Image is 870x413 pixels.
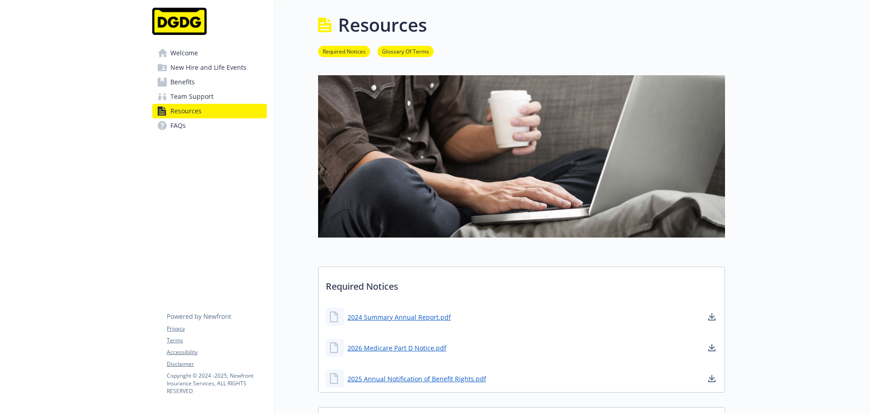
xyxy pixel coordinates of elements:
a: 2025 Annual Notification of Benefit Rights.pdf [348,374,486,384]
a: Team Support [152,89,267,104]
a: New Hire and Life Events [152,60,267,75]
span: Resources [170,104,202,118]
a: download document [706,342,717,353]
p: Copyright © 2024 - 2025 , Newfront Insurance Services, ALL RIGHTS RESERVED [167,372,266,395]
a: Welcome [152,46,267,60]
span: New Hire and Life Events [170,60,246,75]
a: 2024 Summary Annual Report.pdf [348,312,451,322]
a: Required Notices [318,47,370,55]
a: download document [706,311,717,322]
a: FAQs [152,118,267,133]
span: Benefits [170,75,195,89]
span: Team Support [170,89,213,104]
a: Accessibility [167,348,266,356]
img: resources page banner [318,75,725,238]
a: Terms [167,336,266,345]
span: FAQs [170,118,186,133]
a: download document [706,373,717,384]
span: Welcome [170,46,198,60]
a: Resources [152,104,267,118]
a: Benefits [152,75,267,89]
h1: Resources [338,11,427,39]
a: Privacy [167,325,266,333]
p: Required Notices [319,267,725,301]
a: 2026 Medicare Part D Notice.pdf [348,343,446,353]
a: Disclaimer [167,360,266,368]
a: Glossary Of Terms [377,47,434,55]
